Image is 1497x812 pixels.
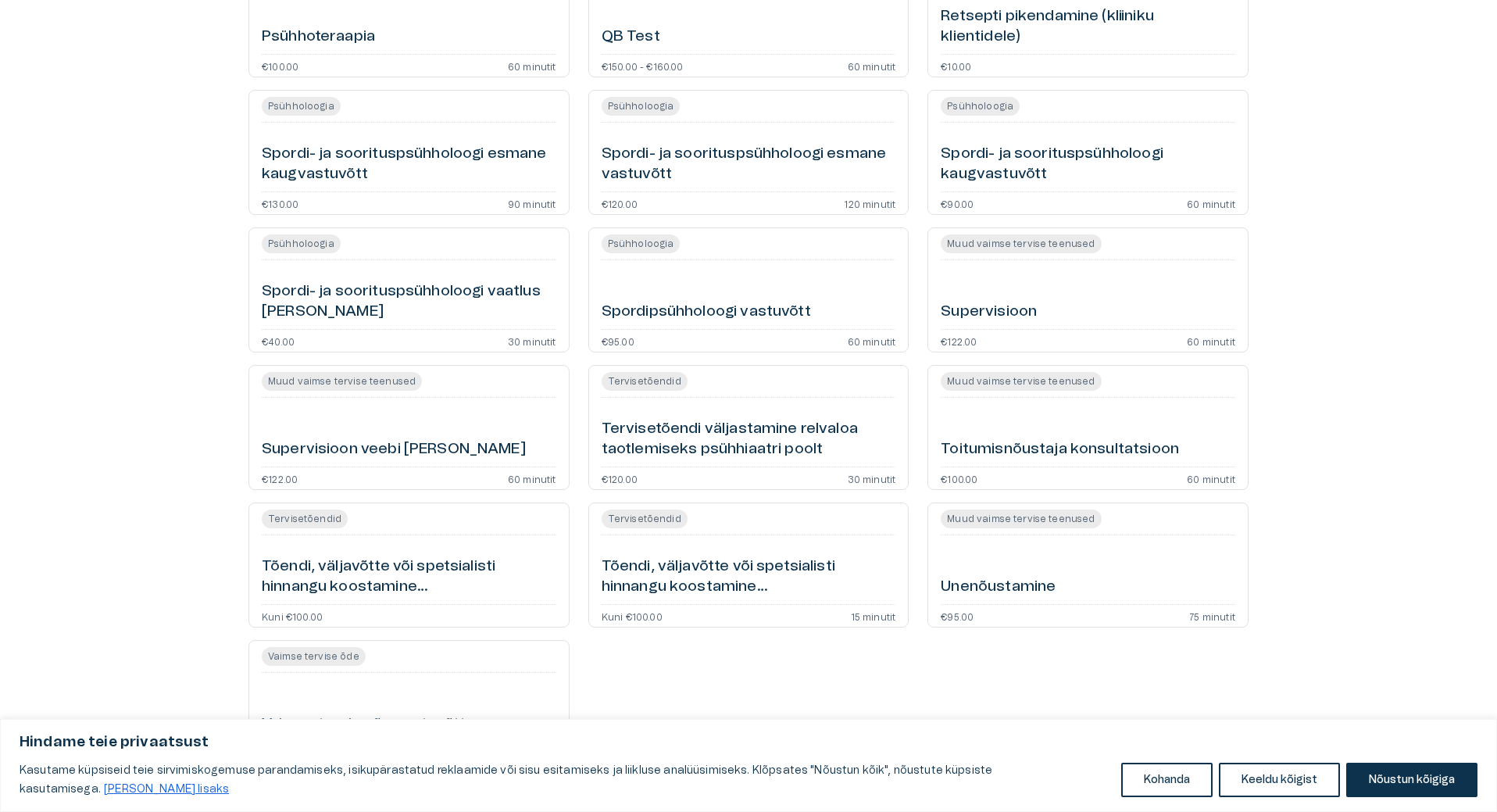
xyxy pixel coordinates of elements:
[941,199,974,208] p: €90.00
[941,336,977,345] p: €122.00
[602,510,688,528] span: Tervisetõendid
[941,577,1056,598] h6: Unenõustamine
[848,336,896,345] p: 60 minutit
[927,90,1249,215] a: Open service booking details
[848,61,896,70] p: 60 minutit
[602,144,896,185] h6: Spordi- ja soorituspsühholoogi esmane vastuvõtt
[602,234,681,253] span: Psühholoogia
[20,761,1109,799] p: Kasutame küpsiseid teie sirvimiskogemuse parandamiseks, isikupärastatud reklaamide või sisu esita...
[248,90,570,215] a: Open service booking details
[1219,763,1340,797] button: Keeldu kõigist
[602,611,663,621] p: Kuni €100.00
[602,474,638,483] p: €120.00
[80,13,103,25] span: Help
[588,365,909,490] a: Open service booking details
[262,510,348,528] span: Tervisetõendid
[851,611,896,621] p: 15 minutit
[262,97,341,116] span: Psühholoogia
[262,474,298,483] p: €122.00
[588,90,909,215] a: Open service booking details
[588,503,909,628] a: Open service booking details
[262,199,298,208] p: €130.00
[262,144,556,185] h6: Spordi- ja soorituspsühholoogi esmane kaugvastuvõtt
[602,199,638,208] p: €120.00
[1121,763,1213,797] button: Kohanda
[941,97,1020,116] span: Psühholoogia
[927,365,1249,490] a: Open service booking details
[262,281,556,323] h6: Spordi- ja soorituspsühholoogi vaatlus [PERSON_NAME]
[248,227,570,352] a: Open service booking details
[248,365,570,490] a: Open service booking details
[602,97,681,116] span: Psühholoogia
[20,733,1477,752] p: Hindame teie privaatsust
[941,372,1101,391] span: Muud vaimse tervise teenused
[941,302,1037,323] h6: Supervisioon
[941,474,977,483] p: €100.00
[508,199,556,208] p: 90 minutit
[262,611,323,621] p: Kuni €100.00
[248,503,570,628] a: Open service booking details
[588,227,909,352] a: Open service booking details
[602,556,896,598] h6: Tõendi, väljavõtte või spetsialisti hinnangu koostamine ravidokumentatsiooni põhjal patsiendi soo...
[262,556,556,598] h6: Tõendi, väljavõtte või spetsialisti hinnangu koostamine ravidokumentatsiooni põhjal patsiendi soo...
[602,302,811,323] h6: Spordipsühholoogi vastuvõtt
[1187,336,1235,345] p: 60 minutit
[602,61,684,70] p: €150.00 - €160.00
[941,61,971,70] p: €10.00
[262,234,341,253] span: Psühholoogia
[262,61,298,70] p: €100.00
[602,372,688,391] span: Tervisetõendid
[941,439,1179,460] h6: Toitumisnõustaja konsultatsioon
[262,439,526,460] h6: Supervisioon veebi [PERSON_NAME]
[508,474,556,483] p: 60 minutit
[262,647,366,666] span: Vaimse tervise õde
[248,640,570,765] a: Open service booking details
[262,372,422,391] span: Muud vaimse tervise teenused
[602,27,660,48] h6: QB Test
[844,199,895,208] p: 120 minutit
[1346,763,1477,797] button: Nõustun kõigiga
[941,144,1235,185] h6: Spordi- ja soorituspsühholoogi kaugvastuvõtt
[103,783,230,796] a: Loe lisaks
[941,234,1101,253] span: Muud vaimse tervise teenused
[602,419,896,460] h6: Tervisetõendi väljastamine relvaloa taotlemiseks psühhiaatri poolt
[508,61,556,70] p: 60 minutit
[508,336,556,345] p: 30 minutit
[262,336,295,345] p: €40.00
[941,611,974,621] p: €95.00
[1187,199,1235,208] p: 60 minutit
[262,27,375,48] h6: Psühhoteraapia
[941,510,1101,528] span: Muud vaimse tervise teenused
[602,336,634,345] p: €95.00
[848,474,896,483] p: 30 minutit
[1189,611,1235,621] p: 75 minutit
[927,227,1249,352] a: Open service booking details
[1187,474,1235,483] p: 60 minutit
[927,503,1249,628] a: Open service booking details
[941,6,1235,48] h6: Retsepti pikendamine (kliiniku klientidele)
[262,714,466,735] h6: Vaimse tervise õe vastuvõtt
